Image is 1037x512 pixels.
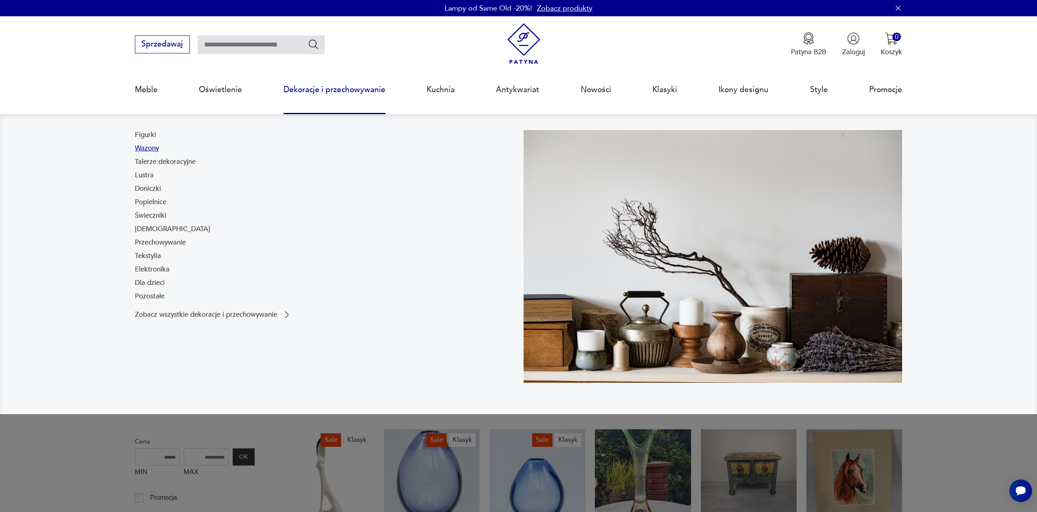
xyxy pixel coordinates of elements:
a: Figurki [135,130,156,140]
button: 0Koszyk [881,32,902,57]
a: [DEMOGRAPHIC_DATA] [135,224,210,234]
p: Lampy od Same Old -20%! [445,3,532,13]
a: Wazony [135,143,159,153]
a: Promocje [869,71,902,108]
a: Elektronika [135,265,170,274]
a: Dekoracje i przechowywanie [284,71,385,108]
img: cfa44e985ea346226f89ee8969f25989.jpg [524,130,903,383]
a: Popielnice [135,197,166,207]
div: 0 [892,33,901,41]
a: Przechowywanie [135,238,186,247]
a: Antykwariat [496,71,539,108]
a: Ikony designu [718,71,768,108]
a: Meble [135,71,158,108]
button: Sprzedawaj [135,35,190,53]
a: Kuchnia [427,71,455,108]
a: Zobacz produkty [537,3,592,13]
img: Ikonka użytkownika [847,32,860,45]
p: Patyna B2B [791,47,826,57]
img: Ikona medalu [802,32,815,45]
a: Dla dzieci [135,278,165,288]
button: Patyna B2B [791,32,826,57]
a: Talerze dekoracyjne [135,157,196,167]
p: Zaloguj [842,47,865,57]
p: Koszyk [881,47,902,57]
button: Zaloguj [842,32,865,57]
a: Nowości [581,71,611,108]
p: Zobacz wszystkie dekoracje i przechowywanie [135,311,277,318]
a: Klasyki [652,71,677,108]
button: Szukaj [308,38,319,50]
img: Ikona koszyka [885,32,898,45]
a: Lustra [135,170,154,180]
a: Ikona medaluPatyna B2B [791,32,826,57]
a: Tekstylia [135,251,161,261]
a: Oświetlenie [199,71,242,108]
a: Pozostałe [135,291,165,301]
a: Zobacz wszystkie dekoracje i przechowywanie [135,310,292,320]
img: Patyna - sklep z meblami i dekoracjami vintage [503,23,544,64]
a: Świeczniki [135,211,166,221]
a: Doniczki [135,184,161,194]
iframe: Smartsupp widget button [1009,479,1032,502]
a: Style [810,71,828,108]
a: Sprzedawaj [135,42,190,48]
